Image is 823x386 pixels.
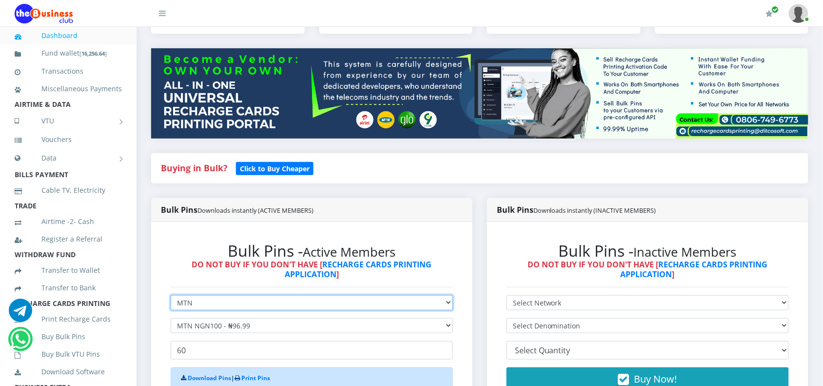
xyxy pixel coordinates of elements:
[192,259,432,279] strong: DO NOT BUY IF YOU DON'T HAVE [ ]
[15,146,122,170] a: Data
[507,242,789,260] h2: Bulk Pins -
[528,259,768,279] strong: DO NOT BUY IF YOU DON'T HAVE [ ]
[15,179,122,202] a: Cable TV, Electricity
[241,374,270,382] a: Print Pins
[15,210,122,233] a: Airtime -2- Cash
[766,10,773,18] i: Renew/Upgrade Subscription
[197,206,314,215] small: Downloads instantly (ACTIVE MEMBERS)
[15,325,122,348] a: Buy Bulk Pins
[497,204,656,215] strong: Bulk Pins
[15,24,122,47] a: Dashboard
[188,374,231,382] a: Download Pins
[285,259,432,279] a: RECHARGE CARDS PRINTING APPLICATION
[15,78,122,100] a: Miscellaneous Payments
[789,4,808,23] img: User
[15,259,122,282] a: Transfer to Wallet
[533,206,656,215] small: Downloads instantly (INACTIVE MEMBERS)
[181,374,270,382] strong: |
[171,242,453,260] h2: Bulk Pins -
[15,128,122,151] a: Vouchers
[161,204,314,215] strong: Bulk Pins
[15,109,122,133] a: VTU
[9,306,32,322] a: Chat for support
[171,341,453,360] input: Enter Quantity
[15,42,122,65] a: Fund wallet[16,256.64]
[15,308,122,330] a: Print Recharge Cards
[15,277,122,299] a: Transfer to Bank
[79,50,107,57] small: [ ]
[621,259,768,279] a: RECHARGE CARDS PRINTING APPLICATION
[15,361,122,383] a: Download Software
[772,6,779,13] span: Renew/Upgrade Subscription
[10,335,30,351] a: Chat for support
[634,244,737,261] small: Inactive Members
[240,164,310,173] b: Click to Buy Cheaper
[151,48,808,139] img: multitenant_rcp.png
[303,244,396,261] small: Active Members
[15,228,122,250] a: Register a Referral
[15,4,73,23] img: Logo
[15,343,122,366] a: Buy Bulk VTU Pins
[15,60,122,82] a: Transactions
[81,50,105,57] b: 16,256.64
[161,162,227,174] strong: Buying in Bulk?
[236,162,314,174] a: Click to Buy Cheaper
[634,372,677,386] span: Buy Now!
